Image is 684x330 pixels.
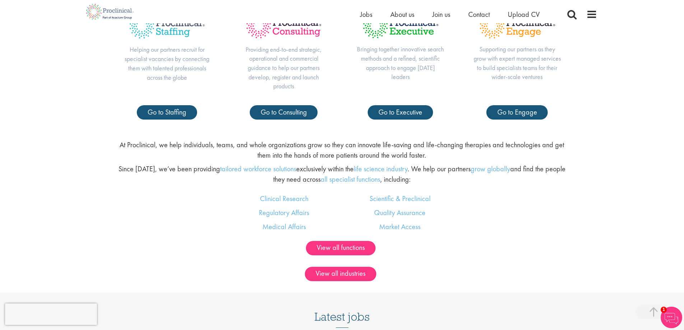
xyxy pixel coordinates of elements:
[473,45,561,82] p: Supporting our partners as they grow with expert managed services to build specialists teams for ...
[123,8,211,45] img: Proclinical Title
[378,107,422,117] span: Go to Executive
[315,293,370,328] h3: Latest jobs
[220,164,296,173] a: tailored workforce solutions
[390,10,414,19] a: About us
[368,105,433,120] a: Go to Executive
[360,10,372,19] a: Jobs
[357,8,445,45] img: Proclinical Title
[137,105,197,120] a: Go to Staffing
[357,45,445,82] p: Bringing together innovative search methods and a refined, scientific approach to engage [DATE] l...
[305,267,376,281] a: View all industries
[148,107,186,117] span: Go to Staffing
[374,208,425,217] a: Quality Assurance
[508,10,540,19] a: Upload CV
[250,105,318,120] a: Go to Consulting
[661,307,682,328] img: Chatbot
[261,107,307,117] span: Go to Consulting
[116,140,568,160] p: At Proclinical, we help individuals, teams, and whole organizations grow so they can innovate lif...
[321,175,380,184] a: all specialist functions
[259,208,309,217] a: Regulatory Affairs
[260,194,308,203] a: Clinical Research
[5,303,97,325] iframe: reCAPTCHA
[354,164,408,173] a: life science industry
[262,222,306,231] a: Medical Affairs
[240,45,328,91] p: Providing end-to-end strategic, operational and commercial guidance to help our partners develop,...
[471,164,510,173] a: grow globally
[116,164,568,184] p: Since [DATE], we’ve been providing exclusively within the . We help our partners and find the peo...
[123,45,211,82] p: Helping our partners recruit for specialist vacancies by connecting them with talented profession...
[306,241,376,255] a: View all functions
[487,105,548,120] a: Go to Engage
[473,8,561,45] img: Proclinical Title
[432,10,450,19] a: Join us
[497,107,537,117] span: Go to Engage
[369,194,431,203] a: Scientific & Preclinical
[240,8,328,45] img: Proclinical Title
[661,307,667,313] span: 1
[379,222,420,231] a: Market Access
[468,10,490,19] a: Contact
